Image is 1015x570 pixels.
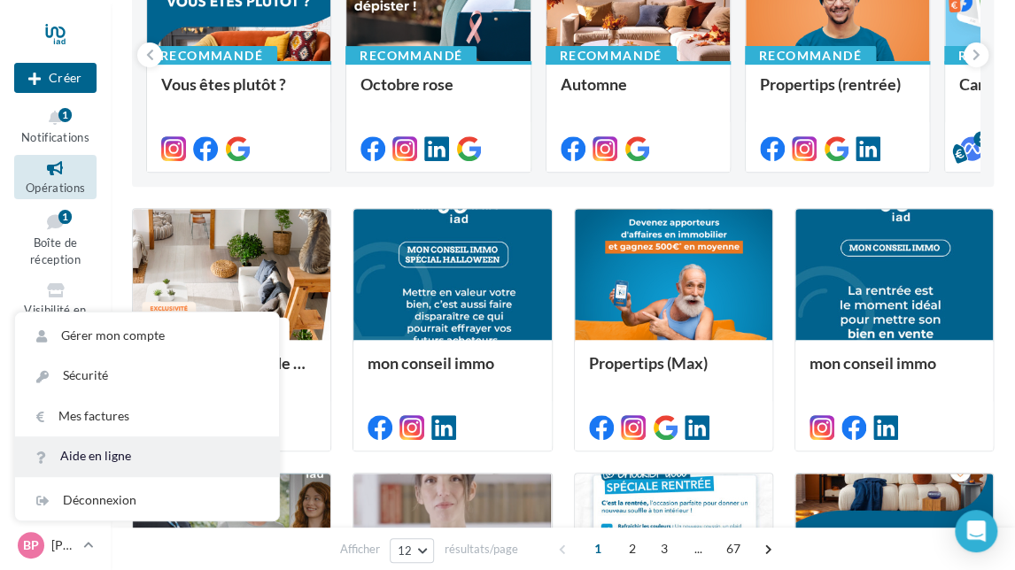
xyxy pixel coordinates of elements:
div: mon conseil immo [368,354,537,389]
a: BP [PERSON_NAME] [14,528,97,562]
div: Vous êtes plutôt ? [161,75,316,111]
button: 12 [390,538,435,563]
div: 1 [58,210,72,224]
div: Recommandé [146,46,277,65]
div: Nouvelle campagne [14,63,97,93]
div: Propertips (rentrée) [760,75,915,111]
a: Gérer mon compte [15,316,279,356]
span: résultats/page [444,541,517,558]
div: mon conseil immo [810,354,979,389]
div: Octobre rose [360,75,515,111]
span: Boîte de réception [30,235,81,266]
span: Visibilité en ligne [24,303,86,334]
div: Déconnexion [15,481,279,520]
span: 3 [649,535,678,563]
span: 67 [718,535,748,563]
p: [PERSON_NAME] [51,536,76,554]
button: Notifications 1 [14,104,97,148]
span: Afficher [340,541,380,558]
div: Recommandé [546,46,677,65]
a: Mes factures [15,397,279,436]
a: Opérations [14,155,97,198]
div: Propertips (Max) [589,354,758,389]
span: BP [23,536,39,554]
span: Opérations [26,181,85,195]
a: Visibilité en ligne [14,277,97,337]
span: 12 [398,543,413,558]
span: ... [684,535,712,563]
a: Boîte de réception1 [14,206,97,271]
div: 5 [973,131,989,147]
div: Automne [561,75,716,111]
div: Recommandé [345,46,477,65]
span: 2 [617,535,646,563]
span: Notifications [21,130,89,144]
a: Aide en ligne [15,436,279,476]
div: Recommandé [745,46,876,65]
a: Sécurité [15,356,279,396]
div: 1 [58,108,72,122]
div: Open Intercom Messenger [955,510,997,552]
button: Créer [14,63,97,93]
span: 1 [583,535,611,563]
